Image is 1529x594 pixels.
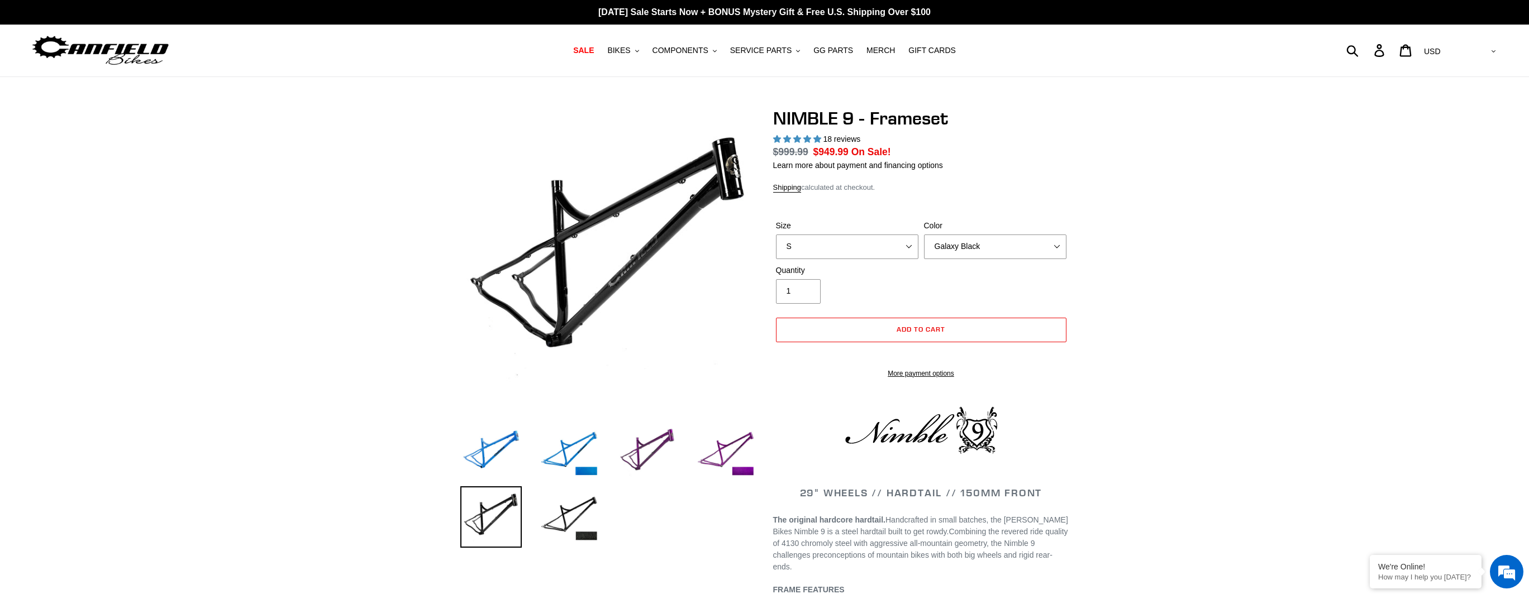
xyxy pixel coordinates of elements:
[647,43,722,58] button: COMPONENTS
[773,108,1069,129] h1: NIMBLE 9 - Frameset
[695,421,756,483] img: Load image into Gallery viewer, NIMBLE 9 - Frameset
[460,486,522,548] img: Load image into Gallery viewer, NIMBLE 9 - Frameset
[773,182,1069,193] div: calculated at checkout.
[773,515,1068,536] span: Handcrafted in small batches, the [PERSON_NAME] Bikes Nimble 9 is a steel hardtail built to get r...
[861,43,901,58] a: MERCH
[617,421,678,483] img: Load image into Gallery viewer, NIMBLE 9 - Frameset
[903,43,961,58] a: GIFT CARDS
[866,46,895,55] span: MERCH
[813,146,849,157] span: $949.99
[773,183,802,193] a: Shipping
[652,46,708,55] span: COMPONENTS
[1378,562,1473,571] div: We're Online!
[539,486,600,548] img: Load image into Gallery viewer, NIMBLE 9 - Frameset
[602,43,644,58] button: BIKES
[823,135,860,143] span: 18 reviews
[568,43,599,58] a: SALE
[773,515,885,524] strong: The original hardcore hardtail.
[1378,573,1473,581] p: How may I help you today?
[773,585,845,594] b: FRAME FEATURES
[607,46,630,55] span: BIKES
[725,43,806,58] button: SERVICE PARTS
[924,220,1066,232] label: Color
[773,146,808,157] s: $999.99
[851,145,891,159] span: On Sale!
[800,486,1042,499] span: 29" WHEELS // HARDTAIL // 150MM FRONT
[730,46,792,55] span: SERVICE PARTS
[776,368,1066,379] a: More payment options
[573,46,594,55] span: SALE
[776,220,918,232] label: Size
[773,527,1068,571] span: Combining the revered ride quality of 4130 chromoly steel with aggressive all-mountain geometry, ...
[773,161,943,170] a: Learn more about payment and financing options
[808,43,859,58] a: GG PARTS
[813,46,853,55] span: GG PARTS
[897,325,945,333] span: Add to cart
[460,421,522,483] img: Load image into Gallery viewer, NIMBLE 9 - Frameset
[776,265,918,276] label: Quantity
[31,33,170,68] img: Canfield Bikes
[539,421,600,483] img: Load image into Gallery viewer, NIMBLE 9 - Frameset
[773,135,823,143] span: 4.89 stars
[908,46,956,55] span: GIFT CARDS
[1352,38,1381,63] input: Search
[776,318,1066,342] button: Add to cart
